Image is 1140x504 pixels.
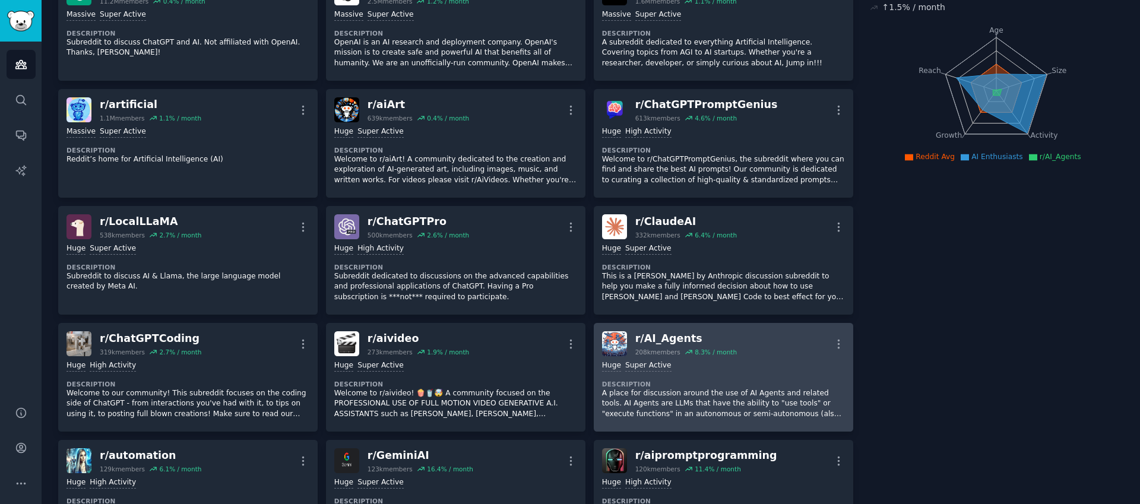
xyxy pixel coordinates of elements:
div: Huge [334,126,353,138]
div: Huge [334,360,353,372]
div: Super Active [368,9,414,21]
span: AI Enthusiasts [971,153,1023,161]
dt: Description [602,29,845,37]
div: Huge [602,243,621,255]
div: Massive [334,9,363,21]
div: Super Active [100,9,146,21]
tspan: Activity [1030,131,1057,140]
p: Subreddit to discuss ChatGPT and AI. Not affiliated with OpenAI. Thanks, [PERSON_NAME]! [66,37,309,58]
div: r/ automation [100,448,201,463]
div: 319k members [100,348,145,356]
img: aiArt [334,97,359,122]
a: ChatGPTCodingr/ChatGPTCoding319kmembers2.7% / monthHugeHigh ActivityDescriptionWelcome to our com... [58,323,318,432]
span: r/AI_Agents [1040,153,1081,161]
div: 2.6 % / month [427,231,469,239]
a: AI_Agentsr/AI_Agents208kmembers8.3% / monthHugeSuper ActiveDescriptionA place for discussion arou... [594,323,853,432]
p: A subreddit dedicated to everything Artificial Intelligence. Covering topics from AGI to AI start... [602,37,845,69]
div: r/ ChatGPTCoding [100,331,201,346]
a: artificialr/artificial1.1Mmembers1.1% / monthMassiveSuper ActiveDescriptionReddit’s home for Arti... [58,89,318,198]
img: artificial [66,97,91,122]
tspan: Age [989,26,1003,34]
tspan: Growth [936,131,962,140]
dt: Description [66,263,309,271]
div: 332k members [635,231,680,239]
div: High Activity [357,243,404,255]
img: ClaudeAI [602,214,627,239]
div: 273k members [368,348,413,356]
img: automation [66,448,91,473]
div: 613k members [635,114,680,122]
img: aipromptprogramming [602,448,627,473]
div: r/ ChatGPTPro [368,214,469,229]
div: 1.9 % / month [427,348,469,356]
div: Huge [602,477,621,489]
div: 120k members [635,465,680,473]
div: r/ AI_Agents [635,331,737,346]
div: Huge [602,360,621,372]
div: Massive [602,9,631,21]
dt: Description [66,380,309,388]
a: ChatGPTPror/ChatGPTPro500kmembers2.6% / monthHugeHigh ActivityDescriptionSubreddit dedicated to d... [326,206,585,315]
div: Super Active [357,477,404,489]
dt: Description [334,263,577,271]
p: OpenAI is an AI research and deployment company. OpenAI's mission is to create safe and powerful ... [334,37,577,69]
div: Huge [66,243,85,255]
img: LocalLLaMA [66,214,91,239]
div: r/ aipromptprogramming [635,448,777,463]
div: Huge [66,360,85,372]
dt: Description [334,29,577,37]
p: Welcome to r/aiArt! A community dedicated to the creation and exploration of AI-generated art, in... [334,154,577,186]
div: Super Active [357,126,404,138]
tspan: Reach [919,66,941,74]
img: GummySearch logo [7,11,34,31]
a: LocalLLaMAr/LocalLLaMA538kmembers2.7% / monthHugeSuper ActiveDescriptionSubreddit to discuss AI &... [58,206,318,315]
img: ChatGPTCoding [66,331,91,356]
div: 129k members [100,465,145,473]
div: 123k members [368,465,413,473]
div: 1.1 % / month [159,114,201,122]
div: 538k members [100,231,145,239]
img: AI_Agents [602,331,627,356]
p: Reddit’s home for Artificial Intelligence (AI) [66,154,309,165]
div: 2.7 % / month [159,348,201,356]
a: ClaudeAIr/ClaudeAI332kmembers6.4% / monthHugeSuper ActiveDescriptionThis is a [PERSON_NAME] by An... [594,206,853,315]
div: Massive [66,9,96,21]
div: r/ GeminiAI [368,448,473,463]
div: 6.4 % / month [695,231,737,239]
div: r/ aiArt [368,97,469,112]
a: aivideor/aivideo273kmembers1.9% / monthHugeSuper ActiveDescriptionWelcome to r/aivideo! 🍿🥤🤯 A com... [326,323,585,432]
div: High Activity [625,477,672,489]
div: r/ ChatGPTPromptGenius [635,97,778,112]
div: High Activity [90,360,136,372]
div: Super Active [625,243,672,255]
span: Reddit Avg [916,153,955,161]
div: 6.1 % / month [159,465,201,473]
a: aiArtr/aiArt639kmembers0.4% / monthHugeSuper ActiveDescriptionWelcome to r/aiArt! A community ded... [326,89,585,198]
dt: Description [66,146,309,154]
div: 8.3 % / month [695,348,737,356]
div: r/ aivideo [368,331,469,346]
div: Huge [334,477,353,489]
div: 2.7 % / month [159,231,201,239]
div: High Activity [625,126,672,138]
div: High Activity [90,477,136,489]
div: Super Active [635,9,682,21]
img: ChatGPTPro [334,214,359,239]
div: 500k members [368,231,413,239]
p: Welcome to r/aivideo! 🍿🥤🤯 A community focused on the PROFESSIONAL USE OF FULL MOTION VIDEO GENERA... [334,388,577,420]
div: 0.4 % / month [427,114,469,122]
img: aivideo [334,331,359,356]
div: 208k members [635,348,680,356]
dt: Description [66,29,309,37]
div: 1.1M members [100,114,145,122]
div: Huge [602,126,621,138]
p: Subreddit to discuss AI & Llama, the large language model created by Meta AI. [66,271,309,292]
div: Super Active [357,360,404,372]
p: This is a [PERSON_NAME] by Anthropic discussion subreddit to help you make a fully informed decis... [602,271,845,303]
div: Super Active [90,243,136,255]
img: GeminiAI [334,448,359,473]
p: Subreddit dedicated to discussions on the advanced capabilities and professional applications of ... [334,271,577,303]
div: 4.6 % / month [695,114,737,122]
div: ↑ 1.5 % / month [882,1,945,14]
div: Huge [66,477,85,489]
